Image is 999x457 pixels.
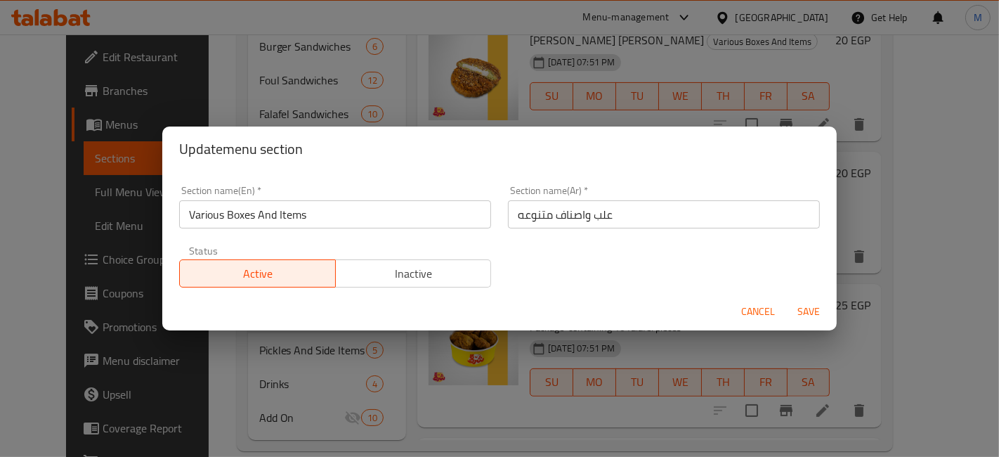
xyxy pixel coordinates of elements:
input: Please enter section name(ar) [508,200,820,228]
h2: Update menu section [179,138,820,160]
span: Active [185,264,330,284]
button: Active [179,259,336,288]
button: Cancel [736,299,781,325]
span: Save [792,303,825,321]
span: Cancel [741,303,775,321]
button: Save [786,299,831,325]
button: Inactive [335,259,492,288]
input: Please enter section name(en) [179,200,491,228]
span: Inactive [341,264,486,284]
